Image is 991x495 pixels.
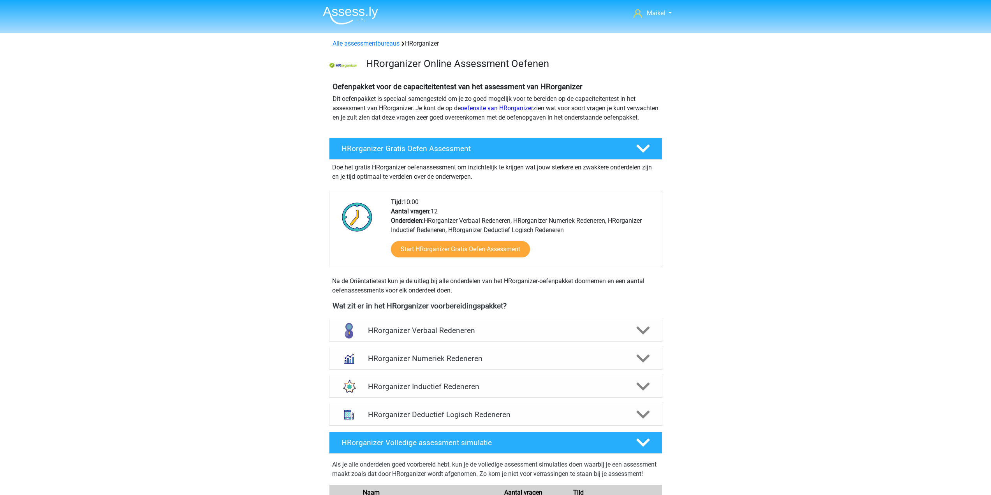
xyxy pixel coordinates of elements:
b: Tijd: [391,198,403,206]
b: Aantal vragen: [391,208,431,215]
p: Dit oefenpakket is speciaal samengesteld om je zo goed mogelijk voor te bereiden op de capaciteit... [333,94,659,122]
div: Als je alle onderdelen goed voorbereid hebt, kun je de volledige assessment simulaties doen waarb... [332,460,659,482]
h4: HRorganizer Volledige assessment simulatie [341,438,623,447]
h4: HRorganizer Gratis Oefen Assessment [341,144,623,153]
span: Maikel [647,9,665,17]
img: Klok [338,197,377,236]
a: oefensite van HRorganizer [461,104,533,112]
img: HRorganizer Logo [329,63,357,68]
a: Maikel [630,9,674,18]
div: 10:00 12 HRorganizer Verbaal Redeneren, HRorganizer Numeriek Redeneren, HRorganizer Inductief Red... [385,197,662,267]
a: HRorganizer Gratis Oefen Assessment [326,138,665,160]
img: abstracte matrices [339,405,359,425]
h4: Wat zit er in het HRorganizer voorbereidingspakket? [333,301,659,310]
b: Onderdelen: [391,217,424,224]
h4: HRorganizer Deductief Logisch Redeneren [368,410,623,419]
a: abstracte matrices HRorganizer Deductief Logisch Redeneren [326,404,665,426]
h4: HRorganizer Inductief Redeneren [368,382,623,391]
h4: HRorganizer Verbaal Redeneren [368,326,623,335]
a: Alle assessmentbureaus [333,40,400,47]
img: figuurreeksen [339,377,359,397]
div: Na de Oriëntatietest kun je de uitleg bij alle onderdelen van het HRorganizer-oefenpakket doornem... [329,277,662,295]
a: Start HRorganizer Gratis Oefen Assessment [391,241,530,257]
div: Doe het gratis HRorganizer oefenassessment om inzichtelijk te krijgen wat jouw sterkere en zwakke... [329,160,662,181]
a: numeriek redeneren HRorganizer Numeriek Redeneren [326,348,665,370]
b: Oefenpakket voor de capaciteitentest van het assessment van HRorganizer [333,82,583,91]
img: verbaal redeneren [339,321,359,341]
a: figuurreeksen HRorganizer Inductief Redeneren [326,376,665,398]
a: verbaal redeneren HRorganizer Verbaal Redeneren [326,320,665,342]
h4: HRorganizer Numeriek Redeneren [368,354,623,363]
h3: HRorganizer Online Assessment Oefenen [366,58,656,70]
img: Assessly [323,6,378,25]
a: HRorganizer Volledige assessment simulatie [326,432,665,454]
img: numeriek redeneren [339,349,359,369]
div: HRorganizer [329,39,662,48]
